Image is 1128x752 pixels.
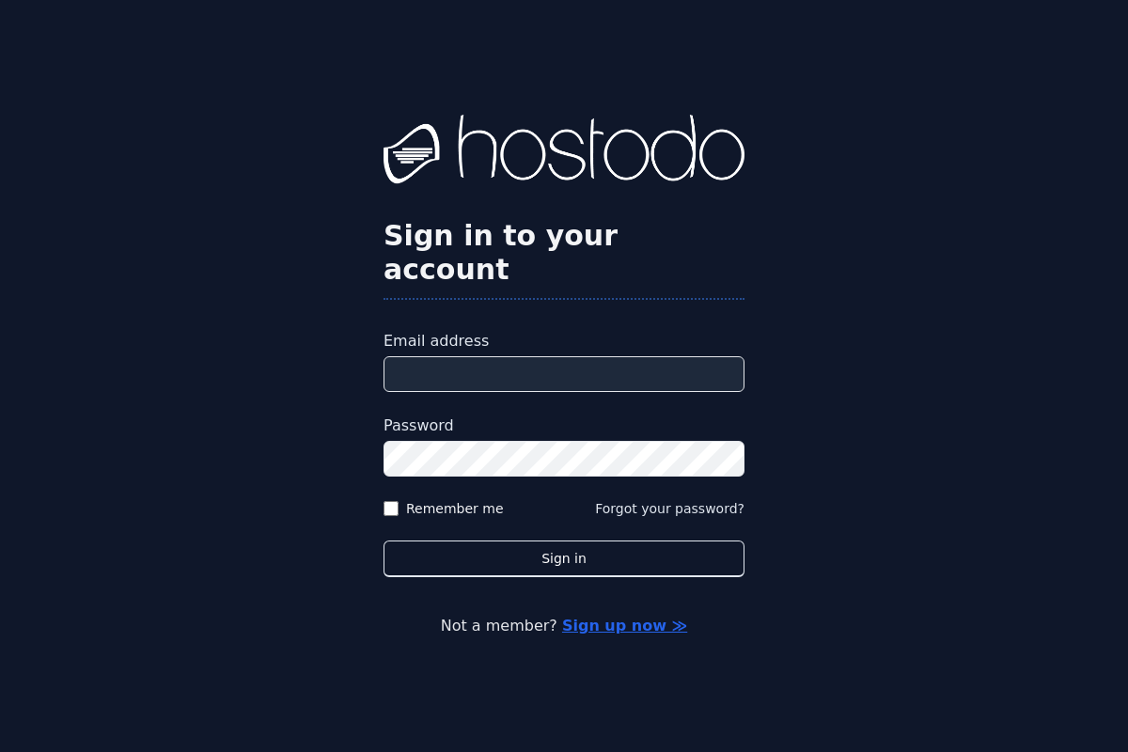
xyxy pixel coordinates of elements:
[384,540,744,577] button: Sign in
[75,615,1053,637] p: Not a member?
[384,115,744,190] img: Hostodo
[406,499,504,518] label: Remember me
[384,330,744,352] label: Email address
[384,219,744,287] h2: Sign in to your account
[562,617,687,634] a: Sign up now ≫
[384,415,744,437] label: Password
[595,499,744,518] button: Forgot your password?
